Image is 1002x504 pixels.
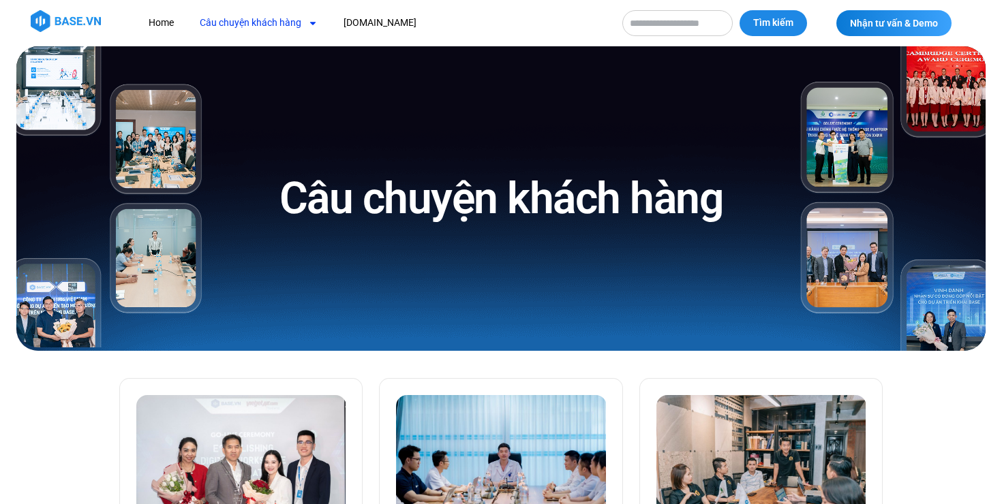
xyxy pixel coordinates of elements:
[836,10,952,36] a: Nhận tư vấn & Demo
[333,10,427,35] a: [DOMAIN_NAME]
[850,18,938,28] span: Nhận tư vấn & Demo
[189,10,328,35] a: Câu chuyện khách hàng
[279,170,723,227] h1: Câu chuyện khách hàng
[753,16,793,30] span: Tìm kiếm
[138,10,609,35] nav: Menu
[740,10,807,36] button: Tìm kiếm
[138,10,184,35] a: Home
